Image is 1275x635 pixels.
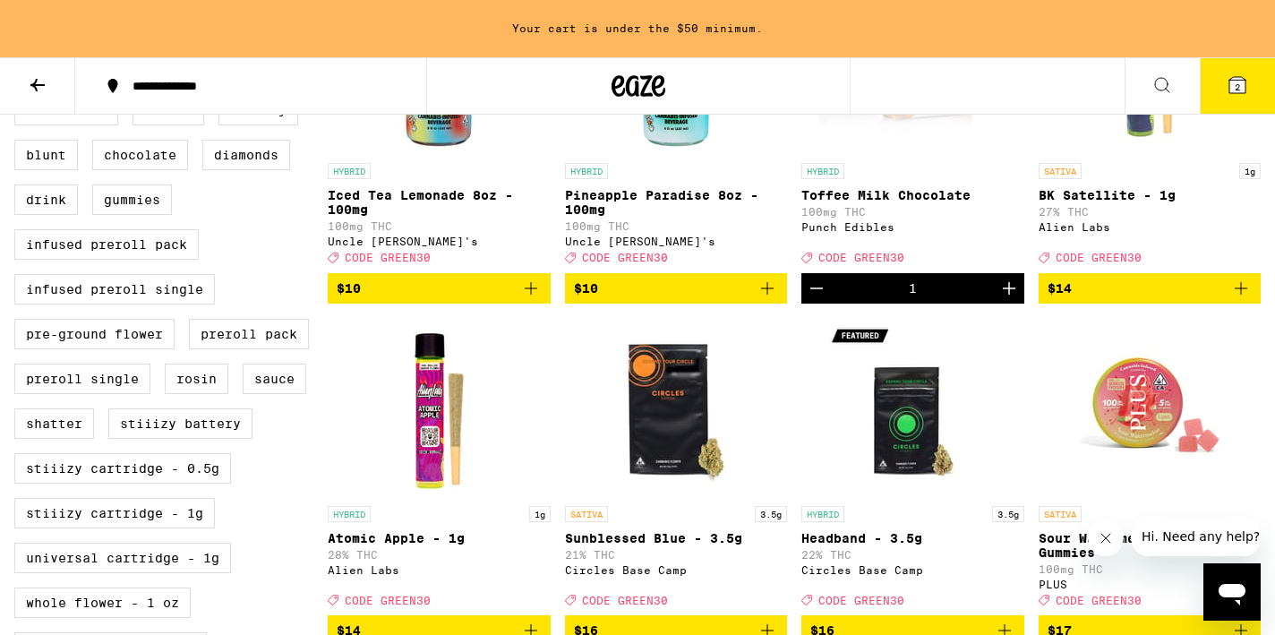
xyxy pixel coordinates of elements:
button: Increment [994,273,1024,304]
label: Pre-ground Flower [14,319,175,349]
a: Open page for Sunblessed Blue - 3.5g from Circles Base Camp [565,318,788,615]
p: HYBRID [801,506,844,522]
div: Circles Base Camp [801,564,1024,576]
label: Infused Preroll Single [14,274,215,305]
button: Add to bag [328,273,551,304]
div: Uncle [PERSON_NAME]'s [565,236,788,247]
p: 100mg THC [801,206,1024,218]
p: HYBRID [328,506,371,522]
p: Sunblessed Blue - 3.5g [565,531,788,545]
p: 100mg THC [328,220,551,232]
p: Pineapple Paradise 8oz - 100mg [565,188,788,217]
label: STIIIZY Cartridge - 1g [14,498,215,528]
button: Decrement [801,273,832,304]
p: 28% THC [328,549,551,561]
img: Circles Base Camp - Headband - 3.5g [823,318,1002,497]
label: Gummies [92,184,172,215]
p: 3.5g [992,506,1024,522]
button: Add to bag [1039,273,1262,304]
a: Open page for Headband - 3.5g from Circles Base Camp [801,318,1024,615]
p: SATIVA [1039,163,1082,179]
label: Diamonds [202,140,290,170]
div: Punch Edibles [801,221,1024,233]
p: 1g [529,506,551,522]
div: Alien Labs [1039,221,1262,233]
p: HYBRID [801,163,844,179]
p: 27% THC [1039,206,1262,218]
label: Preroll Pack [189,319,309,349]
label: Preroll Single [14,364,150,394]
span: CODE GREEN30 [582,595,668,606]
div: Uncle [PERSON_NAME]'s [328,236,551,247]
p: Headband - 3.5g [801,531,1024,545]
img: Circles Base Camp - Sunblessed Blue - 3.5g [586,318,766,497]
div: PLUS [1039,579,1262,590]
p: Toffee Milk Chocolate [801,188,1024,202]
label: Chocolate [92,140,188,170]
span: CODE GREEN30 [1056,253,1142,264]
label: Sauce [243,364,306,394]
span: $10 [337,281,361,296]
label: STIIIZY Cartridge - 0.5g [14,453,231,484]
span: CODE GREEN30 [345,595,431,606]
div: Alien Labs [328,564,551,576]
span: CODE GREEN30 [345,253,431,264]
iframe: Button to launch messaging window [1203,563,1261,621]
img: Alien Labs - Atomic Apple - 1g [349,318,528,497]
div: Circles Base Camp [565,564,788,576]
label: Universal Cartridge - 1g [14,543,231,573]
label: Blunt [14,140,78,170]
p: 22% THC [801,549,1024,561]
p: Iced Tea Lemonade 8oz - 100mg [328,188,551,217]
a: Open page for Sour Watermelon UPLIFT Gummies from PLUS [1039,318,1262,615]
p: 1g [1239,163,1261,179]
span: CODE GREEN30 [582,253,668,264]
p: SATIVA [565,506,608,522]
p: SATIVA [1039,506,1082,522]
p: HYBRID [328,163,371,179]
p: 3.5g [755,506,787,522]
span: CODE GREEN30 [1056,595,1142,606]
img: PLUS - Sour Watermelon UPLIFT Gummies [1060,318,1239,497]
p: 100mg THC [565,220,788,232]
button: 2 [1200,58,1275,114]
label: Whole Flower - 1 oz [14,588,191,618]
p: Atomic Apple - 1g [328,531,551,545]
label: Infused Preroll Pack [14,229,199,260]
label: STIIIZY Battery [108,408,252,439]
span: CODE GREEN30 [818,253,904,264]
button: Add to bag [565,273,788,304]
label: Rosin [165,364,228,394]
div: 1 [909,281,917,296]
label: Shatter [14,408,94,439]
span: $10 [574,281,598,296]
span: CODE GREEN30 [818,595,904,606]
span: $14 [1048,281,1072,296]
span: 2 [1235,82,1240,92]
iframe: Close message [1088,520,1124,556]
p: 21% THC [565,549,788,561]
p: HYBRID [565,163,608,179]
p: 100mg THC [1039,563,1262,575]
a: Open page for Atomic Apple - 1g from Alien Labs [328,318,551,615]
iframe: Message from company [1131,517,1261,556]
p: Sour Watermelon UPLIFT Gummies [1039,531,1262,560]
p: BK Satellite - 1g [1039,188,1262,202]
label: Drink [14,184,78,215]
